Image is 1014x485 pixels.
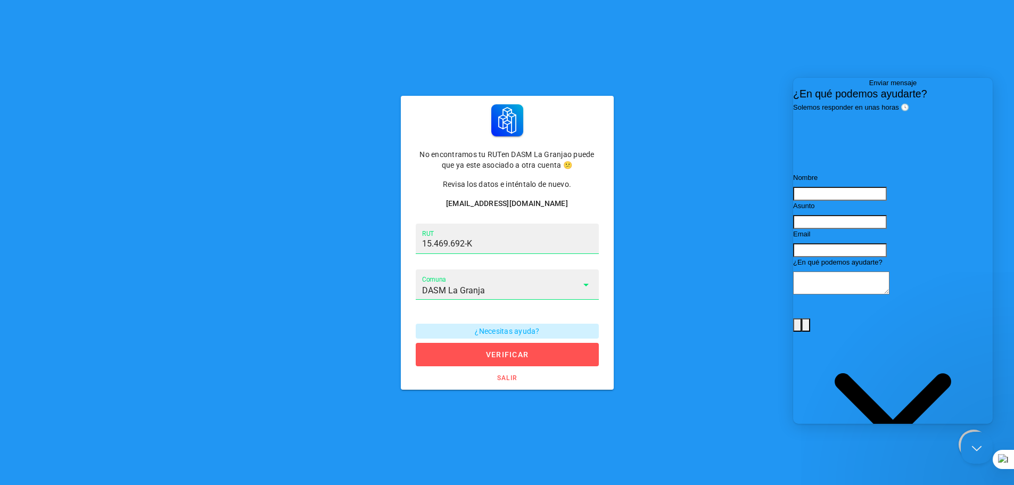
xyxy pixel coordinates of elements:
[422,327,592,335] span: ¿Necesitas ayuda?
[422,230,434,238] label: RUT
[416,198,599,209] div: [EMAIL_ADDRESS][DOMAIN_NAME]
[416,324,599,339] button: ¿Necesitas ayuda?
[422,276,446,284] label: Comuna
[416,179,599,190] p: Revisa los datos e inténtalo de nuevo.
[416,149,599,170] p: No encontramos tu RUT o puede que ya este asociado a otra cuenta 😕
[426,350,588,359] span: verificar
[961,432,993,464] iframe: Help Scout Beacon - Close
[793,78,993,424] iframe: Help Scout Beacon - Live Chat, Contact Form, and Knowledge Base
[416,371,599,385] a: salir
[416,343,599,366] button: verificar
[501,150,567,159] span: en DASM La Granja
[422,374,592,382] span: salir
